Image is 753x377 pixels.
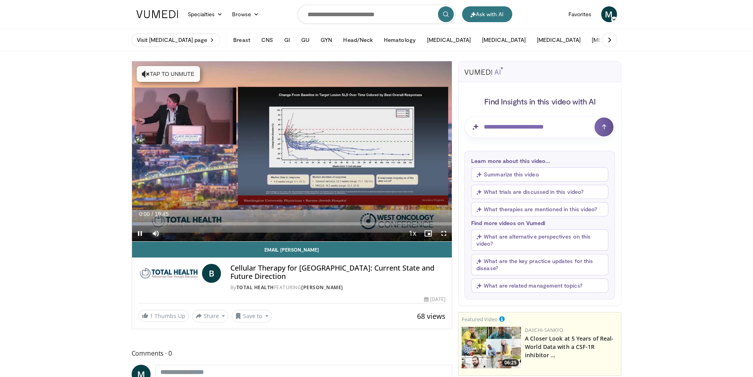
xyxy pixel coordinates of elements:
[192,310,229,322] button: Share
[227,6,264,22] a: Browse
[138,264,199,283] img: Total Health
[436,225,452,241] button: Fullscreen
[420,225,436,241] button: Enable picture-in-picture mode
[152,211,153,217] span: /
[477,32,530,48] button: [MEDICAL_DATA]
[150,312,153,320] span: 1
[464,67,503,75] img: vumedi-ai-logo.svg
[601,6,617,22] a: M
[338,32,377,48] button: Head/Neck
[471,157,608,164] p: Learn more about this video...
[236,284,274,291] a: Total Health
[379,32,421,48] button: Hematology
[502,359,519,366] span: 06:25
[136,10,178,18] img: VuMedi Logo
[132,225,148,241] button: Pause
[532,32,585,48] button: [MEDICAL_DATA]
[279,32,295,48] button: GI
[417,311,445,321] span: 68 views
[138,310,189,322] a: 1 Thumbs Up
[232,310,272,322] button: Save to
[464,96,615,106] h4: Find Insights in this video with AI
[464,116,615,138] input: Question for AI
[202,264,221,283] a: B
[471,220,608,226] p: Find more videos on Vumedi
[525,327,563,333] a: Daiichi-Sankyo
[462,327,521,368] img: 93c22cae-14d1-47f0-9e4a-a244e824b022.png.150x105_q85_crop-smart_upscale.jpg
[139,211,150,217] span: 0:00
[298,5,456,24] input: Search topics, interventions
[132,348,453,358] span: Comments 0
[471,202,608,216] button: What therapies are mentioned in this video?
[137,66,200,82] button: Tap to unmute
[471,185,608,199] button: What trials are discussed in this video?
[422,32,476,48] button: [MEDICAL_DATA]
[587,32,640,48] button: [MEDICAL_DATA]
[404,225,420,241] button: Playback Rate
[132,61,452,242] video-js: Video Player
[301,284,343,291] a: [PERSON_NAME]
[132,33,221,47] a: Visit [MEDICAL_DATA] page
[462,6,512,22] button: Ask with AI
[230,264,445,281] h4: Cellular Therapy for [GEOGRAPHIC_DATA]: Current State and Future Direction
[462,327,521,368] a: 06:25
[296,32,314,48] button: GU
[148,225,164,241] button: Mute
[471,278,608,293] button: What are related management topics?
[155,211,168,217] span: 19:45
[471,167,608,182] button: Summarize this video
[424,296,445,303] div: [DATE]
[183,6,228,22] a: Specialties
[564,6,596,22] a: Favorites
[525,335,613,359] a: A Closer Look at 5 Years of Real-World Data with a CSF-1R inhibitor …
[471,254,608,275] button: What are the key practice updates for this disease?
[316,32,337,48] button: GYN
[257,32,278,48] button: CNS
[132,222,452,225] div: Progress Bar
[132,242,452,258] a: Email [PERSON_NAME]
[471,229,608,251] button: What are alternative perspectives on this video?
[230,284,445,291] div: By FEATURING
[228,32,255,48] button: Breast
[462,316,498,323] small: Featured Video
